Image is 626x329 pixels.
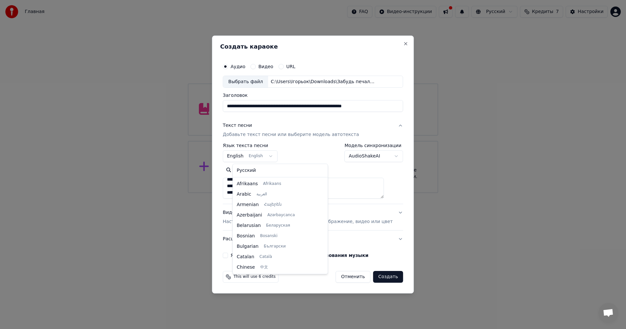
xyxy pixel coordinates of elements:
[237,254,254,260] span: Catalan
[260,233,277,239] span: Bosanski
[264,202,282,207] span: Հայերեն
[237,212,262,218] span: Azerbaijani
[237,222,261,229] span: Belarusian
[260,254,272,260] span: Català
[256,192,267,197] span: العربية
[267,213,295,218] span: Azərbaycanca
[263,181,281,187] span: Afrikaans
[237,167,256,174] span: Русский
[266,223,290,228] span: Беларуская
[237,181,258,187] span: Afrikaans
[237,264,255,271] span: Chinese
[237,233,255,239] span: Bosnian
[260,265,268,270] span: 中文
[237,202,259,208] span: Armenian
[237,191,251,198] span: Arabic
[237,243,259,250] span: Bulgarian
[264,244,286,249] span: Български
